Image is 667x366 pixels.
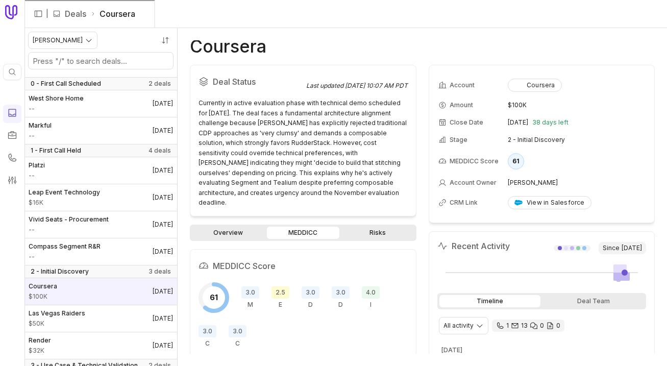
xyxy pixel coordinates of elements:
span: C [235,339,240,348]
time: Deal Close Date [153,166,173,175]
div: Decision Criteria [302,286,319,309]
div: Last updated [306,82,408,90]
span: 2 - Initial Discovery [31,267,89,276]
span: 3.0 [229,325,246,337]
td: $100K [508,97,645,113]
span: 3.0 [241,286,259,299]
span: 61 [210,291,218,304]
time: Deal Close Date [153,127,173,135]
a: Vivid Seats - Procurement--[DATE] [24,211,177,238]
div: Indicate Pain [362,286,380,309]
button: Sort by [158,33,173,48]
span: | [46,8,48,20]
time: Deal Close Date [153,221,173,229]
span: Account Owner [450,179,497,187]
span: 0 - First Call Scheduled [31,80,101,88]
h1: Coursera [190,40,266,53]
span: 3 deals [149,267,171,276]
a: Risks [341,227,414,239]
li: Coursera [90,8,135,20]
a: Coursera$100K[DATE] [24,278,177,305]
span: Stage [450,136,467,144]
span: Markful [29,121,52,130]
td: [PERSON_NAME] [508,175,645,191]
div: Coursera [514,81,555,89]
time: Deal Close Date [153,193,173,202]
span: Amount [29,253,101,261]
span: 4.0 [362,286,380,299]
div: Decision Process [332,286,350,309]
div: View in Salesforce [514,199,585,207]
a: Platzi--[DATE] [24,157,177,184]
div: Currently in active evaluation phase with technical demo scheduled for [DATE]. The deal faces a f... [199,98,408,208]
span: CRM Link [450,199,478,207]
span: Amount [450,101,473,109]
time: [DATE] [622,244,642,252]
h2: Deal Status [199,74,306,90]
div: Metrics [241,286,259,309]
span: Amount [29,320,85,328]
span: 2 deals [149,80,171,88]
a: Deals [65,8,86,20]
time: Deal Close Date [153,287,173,296]
div: Timeline [439,295,541,307]
span: M [248,301,253,309]
span: Render [29,336,51,345]
span: D [338,301,343,309]
span: Amount [29,132,52,140]
span: Coursera [29,282,57,290]
span: 2.5 [271,286,289,299]
span: Close Date [450,118,483,127]
span: Account [450,81,475,89]
span: Amount [29,172,45,180]
time: Deal Close Date [153,100,173,108]
span: 3.0 [332,286,350,299]
span: Amount [29,199,100,207]
span: 1 - First Call Held [31,147,81,155]
td: 2 - Initial Discovery [508,132,645,148]
a: Markful--[DATE] [24,117,177,144]
a: MEDDICC [267,227,340,239]
h2: Recent Activity [437,240,510,252]
a: Overview [192,227,265,239]
div: Champion [199,325,216,348]
div: 1 call and 13 email threads [492,320,564,332]
div: Competition [229,325,246,348]
span: West Shore Home [29,94,84,103]
div: Overall MEDDICC score [199,282,229,313]
span: 3.0 [302,286,319,299]
span: Leap Event Technology [29,188,100,197]
span: Amount [29,347,51,355]
time: Deal Close Date [153,341,173,350]
h2: MEDDICC Score [199,258,408,274]
a: Compass Segment R&R--[DATE] [24,238,177,265]
a: Render$32K[DATE] [24,332,177,359]
div: 61 [508,153,524,169]
time: [DATE] [508,118,528,127]
span: MEDDICC Score [450,157,499,165]
span: Amount [29,292,57,301]
span: C [205,339,210,348]
a: West Shore Home--[DATE] [24,90,177,117]
span: Amount [29,105,84,113]
time: [DATE] 10:07 AM PDT [345,82,408,89]
span: Since [599,242,646,254]
time: [DATE] [441,346,462,354]
div: Deal Team [542,295,644,307]
time: Deal Close Date [153,314,173,323]
span: I [370,301,372,309]
div: Economic Buyer [271,286,289,309]
span: Platzi [29,161,45,169]
time: Deal Close Date [153,248,173,256]
span: Las Vegas Raiders [29,309,85,318]
button: Coursera [508,79,562,92]
span: 4 deals [149,147,171,155]
a: View in Salesforce [508,196,591,209]
button: Expand sidebar [31,6,46,21]
nav: Deals [24,28,178,366]
span: 38 days left [532,118,569,127]
a: Leap Event Technology$16K[DATE] [24,184,177,211]
span: Vivid Seats - Procurement [29,215,109,224]
span: Compass Segment R&R [29,242,101,251]
span: E [279,301,282,309]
